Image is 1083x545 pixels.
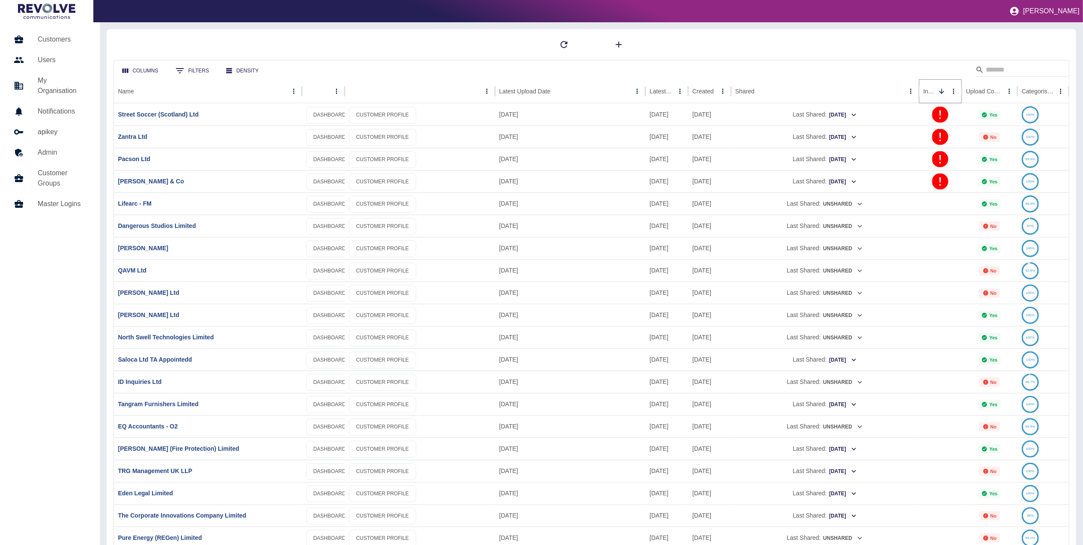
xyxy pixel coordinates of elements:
div: 18 Dec 2024 [688,504,731,527]
text: 99% [1027,514,1034,518]
div: 31 Aug 2025 [645,415,688,437]
p: Yes [989,357,997,362]
h5: Customer Groups [38,168,86,189]
p: [PERSON_NAME] [1023,7,1080,15]
div: 03 Sep 2025 [495,259,645,281]
h5: apikey [38,127,86,137]
button: Unshared [823,220,863,233]
div: 31 Aug 2025 [645,281,688,304]
p: No [991,224,997,229]
a: The Corporate Innovations Company Limited [118,512,246,519]
div: Last Shared: [735,371,915,393]
a: DASHBOARD [306,151,353,168]
div: Last Shared: [735,349,915,371]
div: 12 Aug 2025 [645,482,688,504]
div: Latest Usage [650,88,673,95]
p: No [991,380,997,385]
text: 96.7% [1026,380,1035,384]
div: Not all required reports for this customer were uploaded for the latest usage month. [979,222,1000,231]
a: DASHBOARD [306,218,353,235]
div: Not all required reports for this customer were uploaded for the latest usage month. [979,288,1000,298]
div: 02 Sep 2025 [495,415,645,437]
div: 22 Jul 2025 [688,259,731,281]
p: No [991,290,997,296]
div: Latest Upload Date [499,88,551,95]
div: 14 Aug 2025 [495,482,645,504]
div: 02 Sep 2025 [495,460,645,482]
a: Users [7,50,93,70]
p: No [991,536,997,541]
text: 100% [1026,469,1035,473]
div: 02 Aug 2025 [645,148,688,170]
button: Invalid Creds column menu [948,85,960,97]
div: 31 Aug 2025 [645,504,688,527]
div: Last Shared: [735,171,915,192]
text: 99.1% [1026,536,1035,540]
text: 100% [1026,135,1035,139]
button: [DATE] [829,398,857,411]
div: 08 Sep 2025 [495,237,645,259]
p: Yes [989,112,997,117]
button: Created column menu [717,85,729,97]
text: 100% [1026,180,1035,183]
div: Not all required reports for this customer were uploaded for the latest usage month. [979,533,1000,543]
div: Last Shared: [735,237,915,259]
text: 100% [1026,358,1035,362]
button: Upload Complete column menu [1003,85,1015,97]
h5: Users [38,55,86,65]
div: Not all required reports for this customer were uploaded for the latest usage month. [979,266,1000,275]
a: CUSTOMER PROFILE [349,374,416,391]
a: CUSTOMER PROFILE [349,218,416,235]
p: Yes [989,402,997,407]
a: [PERSON_NAME] [118,245,168,252]
div: 04 Jul 2023 [688,126,731,148]
div: Last Shared: [735,282,915,304]
div: Shared [735,88,755,95]
div: 11 Mar 2025 [688,393,731,415]
div: 10 Jul 2025 [495,170,645,192]
a: Saloca Ltd TA Appointedd [118,356,192,363]
text: 99.9% [1026,157,1035,161]
div: 21 Aug 2025 [688,192,731,215]
div: Last Shared: [735,148,915,170]
p: Yes [989,246,997,251]
div: 31 Aug 2025 [645,259,688,281]
button: [PERSON_NAME] [1006,3,1083,20]
p: No [991,424,997,429]
a: Customer Groups [7,163,93,194]
button: column menu [331,85,343,97]
a: Zantra Ltd [118,133,147,140]
div: Last Shared: [735,215,915,237]
div: 21 Aug 2025 [495,192,645,215]
div: Categorised [1022,88,1054,95]
div: 03 Aug 2025 [645,304,688,326]
div: 06 Aug 2025 [645,192,688,215]
div: 03 Sep 2025 [495,281,645,304]
a: CUSTOMER PROFILE [349,285,416,302]
button: Density [219,63,266,79]
a: DASHBOARD [306,508,353,524]
div: Last Shared: [735,193,915,215]
button: Name column menu [288,85,300,97]
a: CUSTOMER PROFILE [349,485,416,502]
p: Yes [989,157,997,162]
div: Not all required reports for this customer were uploaded for the latest usage month. [979,511,1000,521]
div: Search [976,63,1067,78]
button: Latest Usage column menu [674,85,686,97]
button: [DATE] [829,443,857,456]
div: 05 Jun 2025 [688,281,731,304]
button: Unshared [823,331,863,344]
a: CUSTOMER PROFILE [349,174,416,190]
div: 29 Aug 2025 [645,348,688,371]
a: DASHBOARD [306,196,353,213]
div: 04 Mar 2025 [688,415,731,437]
a: CUSTOMER PROFILE [349,307,416,324]
text: 100% [1026,113,1035,117]
p: No [991,268,997,273]
div: Last Shared: [735,126,915,148]
div: 30 Jul 2025 [645,103,688,126]
a: CUSTOMER PROFILE [349,263,416,279]
a: North Swell Technologies Limited [118,334,214,341]
button: Shared column menu [905,85,917,97]
button: Unshared [823,532,863,545]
